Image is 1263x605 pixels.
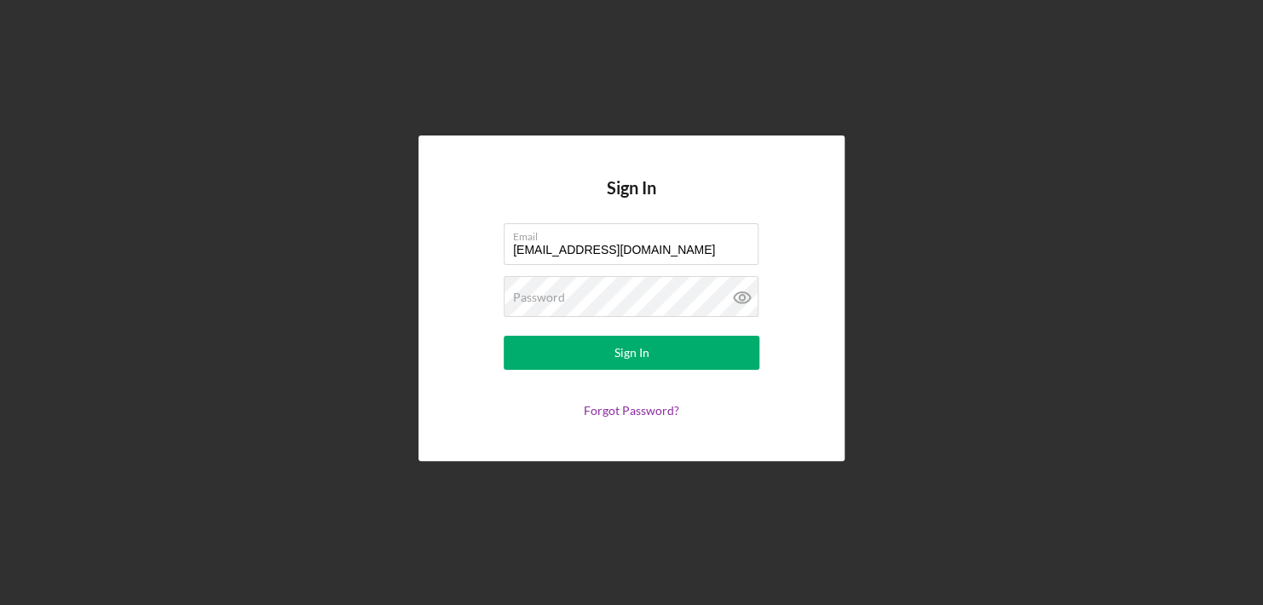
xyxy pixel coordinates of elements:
[513,224,758,243] label: Email
[504,336,759,370] button: Sign In
[607,178,656,223] h4: Sign In
[614,336,649,370] div: Sign In
[513,291,565,304] label: Password
[584,403,679,418] a: Forgot Password?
